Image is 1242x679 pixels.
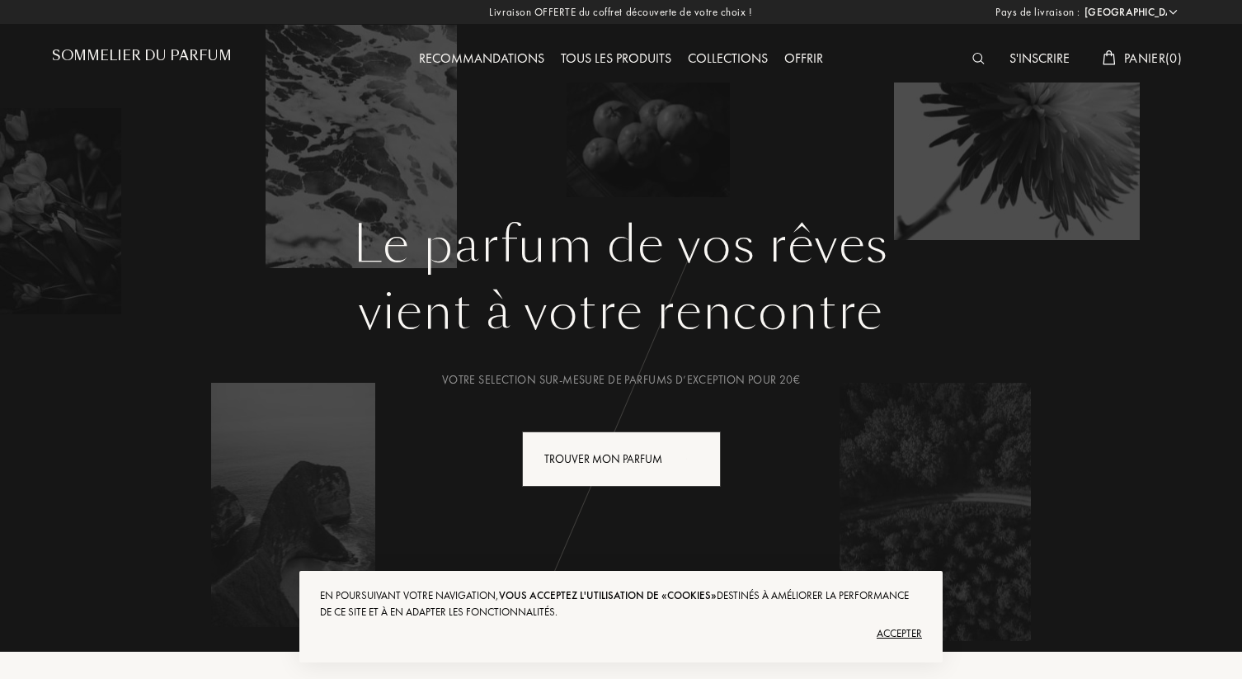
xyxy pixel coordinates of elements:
[52,48,232,70] a: Sommelier du Parfum
[64,215,1178,275] h1: Le parfum de vos rêves
[995,4,1080,21] span: Pays de livraison :
[320,620,922,647] div: Accepter
[776,49,831,70] div: Offrir
[776,50,831,67] a: Offrir
[972,53,985,64] img: search_icn_white.svg
[522,431,721,487] div: Trouver mon parfum
[1103,50,1116,65] img: cart_white.svg
[52,48,232,64] h1: Sommelier du Parfum
[1124,50,1182,67] span: Panier ( 0 )
[510,431,733,487] a: Trouver mon parfumanimation
[320,587,922,620] div: En poursuivant votre navigation, destinés à améliorer la performance de ce site et à en adapter l...
[553,50,680,67] a: Tous les produits
[1001,50,1078,67] a: S'inscrire
[411,49,553,70] div: Recommandations
[680,49,776,70] div: Collections
[499,588,717,602] span: vous acceptez l'utilisation de «cookies»
[1001,49,1078,70] div: S'inscrire
[680,441,713,474] div: animation
[680,50,776,67] a: Collections
[64,275,1178,349] div: vient à votre rencontre
[553,49,680,70] div: Tous les produits
[411,50,553,67] a: Recommandations
[64,371,1178,389] div: Votre selection sur-mesure de parfums d’exception pour 20€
